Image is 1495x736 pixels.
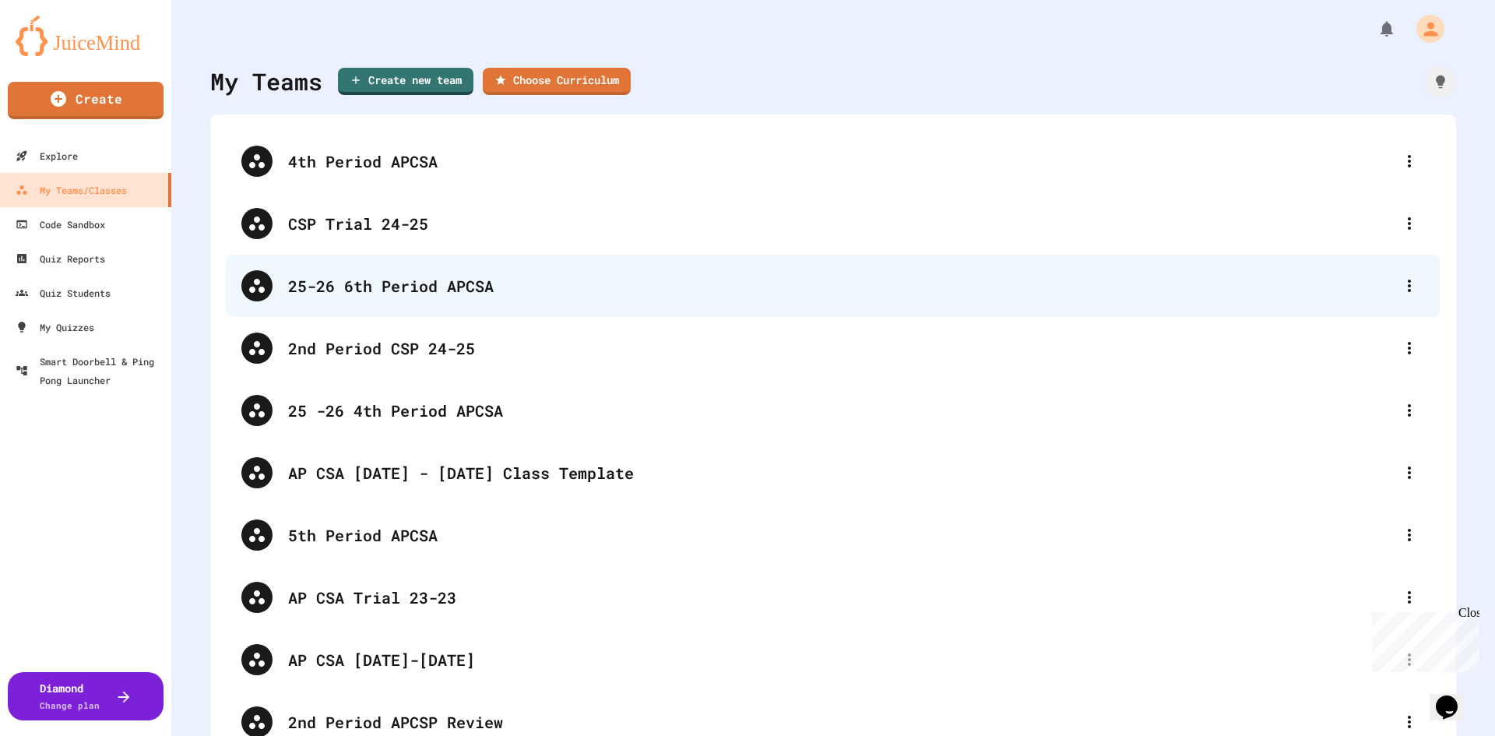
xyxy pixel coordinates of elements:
iframe: chat widget [1366,606,1479,672]
div: 5th Period APCSA [288,523,1394,547]
div: My Notifications [1349,16,1400,42]
div: AP CSA [DATE]-[DATE] [288,648,1394,671]
div: Quiz Reports [16,249,105,268]
a: Choose Curriculum [483,68,631,95]
span: Change plan [40,699,100,711]
div: Code Sandbox [16,215,105,234]
div: 2nd Period CSP 24-25 [226,317,1440,379]
a: Create new team [338,68,473,95]
div: My Quizzes [16,318,94,336]
div: AP CSA [DATE] - [DATE] Class Template [226,442,1440,504]
img: logo-orange.svg [16,16,156,56]
div: CSP Trial 24-25 [226,192,1440,255]
div: Quiz Students [16,283,111,302]
div: My Teams [210,64,322,99]
div: Smart Doorbell & Ping Pong Launcher [16,352,165,389]
div: AP CSA Trial 23-23 [288,586,1394,609]
div: AP CSA Trial 23-23 [226,566,1440,629]
div: Chat with us now!Close [6,6,107,99]
div: AP CSA [DATE]-[DATE] [226,629,1440,691]
div: 5th Period APCSA [226,504,1440,566]
div: Diamond [40,680,100,713]
div: CSP Trial 24-25 [288,212,1394,235]
div: 25-26 6th Period APCSA [288,274,1394,298]
div: How it works [1425,66,1456,97]
button: DiamondChange plan [8,672,164,720]
div: 25 -26 4th Period APCSA [288,399,1394,422]
div: 4th Period APCSA [226,130,1440,192]
div: My Account [1400,11,1448,47]
iframe: chat widget [1430,674,1479,720]
div: Explore [16,146,78,165]
div: My Teams/Classes [16,181,127,199]
div: 25-26 6th Period APCSA [226,255,1440,317]
div: 2nd Period APCSP Review [288,710,1394,734]
div: AP CSA [DATE] - [DATE] Class Template [288,461,1394,484]
div: 4th Period APCSA [288,150,1394,173]
div: 25 -26 4th Period APCSA [226,379,1440,442]
a: Create [8,82,164,119]
div: 2nd Period CSP 24-25 [288,336,1394,360]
